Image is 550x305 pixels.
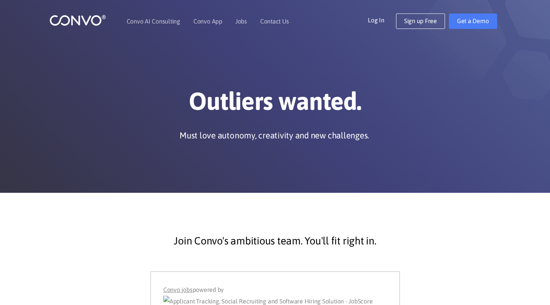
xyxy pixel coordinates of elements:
a: Convo jobs [163,284,193,296]
a: Jobs [235,18,247,24]
a: Get a Demo [449,13,497,29]
p: Must love autonomy, creativity and new challenges. [179,130,369,141]
h1: Outliers wanted. [61,86,489,122]
img: logo_1.png [49,14,106,26]
a: Sign up Free [396,13,445,29]
a: Convo App [193,18,222,24]
p: Join Convo's ambitious team. You'll fit right in. [67,231,484,251]
a: Log In [368,13,396,26]
a: Convo AI Consulting [127,18,180,24]
a: Contact Us [260,18,289,24]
